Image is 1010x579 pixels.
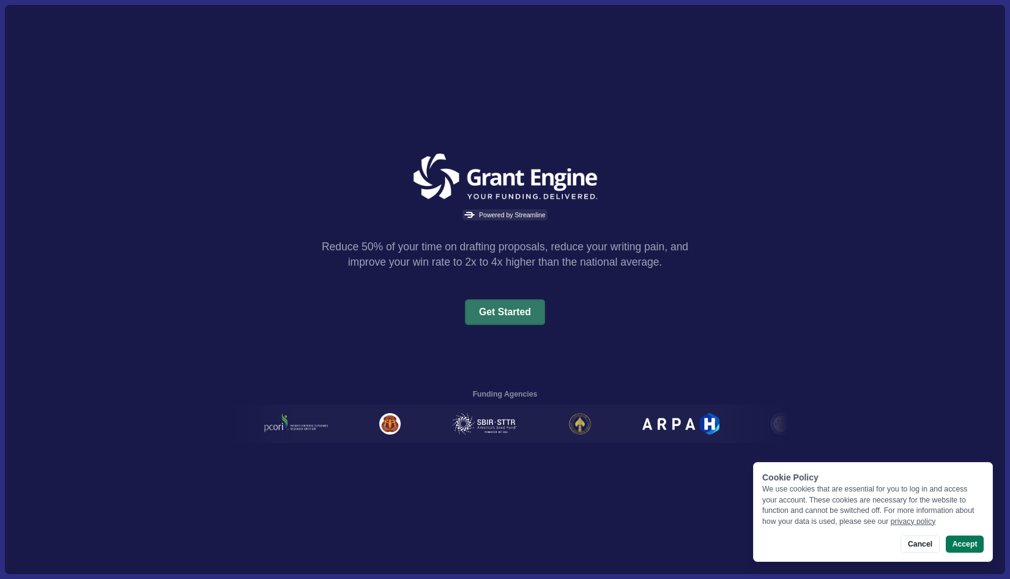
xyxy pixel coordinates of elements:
[569,413,590,435] img: US Special Operations Command Logo
[264,413,328,435] img: PCORI Logo
[771,413,792,435] img: Barda Logo
[473,389,538,400] text: Funding Agencies
[465,299,545,325] button: Get Started
[891,517,936,526] a: privacy policy
[379,413,401,435] img: Project Sustain Logo
[464,212,475,219] img: Powered by Streamline Logo
[462,209,548,220] span: Powered by Streamline
[762,473,819,482] span: Cookie Policy
[322,239,689,269] h1: Reduce 50% of your time on drafting proposals, reduce your writing pain, and improve your win rat...
[452,413,518,435] img: SBIR STTR Logo
[762,484,984,527] div: We use cookies that are essential for you to log in and access your account. These cookies are ne...
[405,146,606,207] img: Grantengine Logo
[946,536,984,553] button: Accept
[900,536,939,553] button: Cancel
[642,413,719,435] img: Arpa H Logo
